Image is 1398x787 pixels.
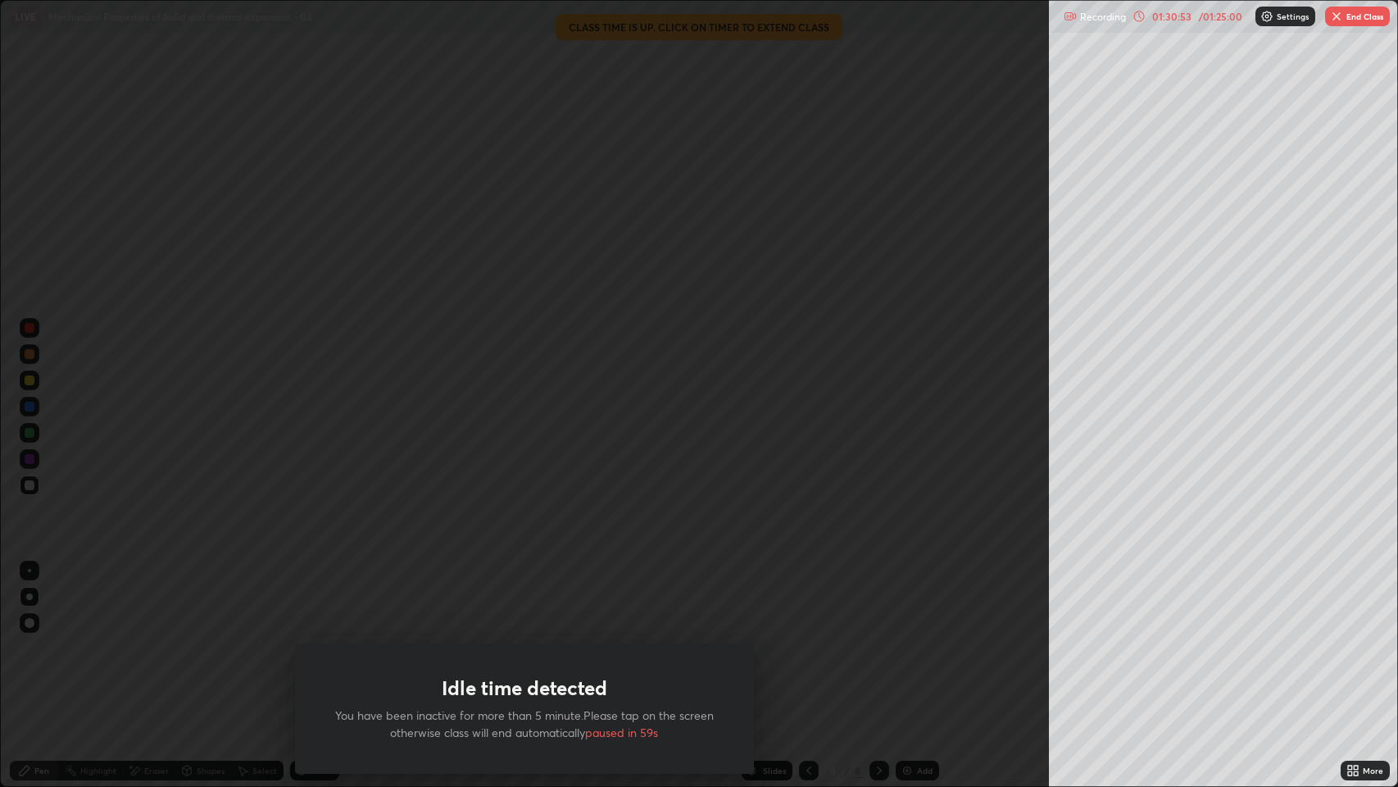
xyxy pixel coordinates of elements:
[442,676,607,700] h1: Idle time detected
[1080,11,1126,23] p: Recording
[1195,11,1246,21] div: / 01:25:00
[1330,10,1343,23] img: end-class-cross
[1149,11,1195,21] div: 01:30:53
[334,707,715,741] p: You have been inactive for more than 5 minute.Please tap on the screen otherwise class will end a...
[1363,767,1383,775] div: More
[1064,10,1077,23] img: recording.375f2c34.svg
[1260,10,1273,23] img: class-settings-icons
[585,725,658,740] span: paused in 59s
[1277,12,1309,20] p: Settings
[1325,7,1390,26] button: End Class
